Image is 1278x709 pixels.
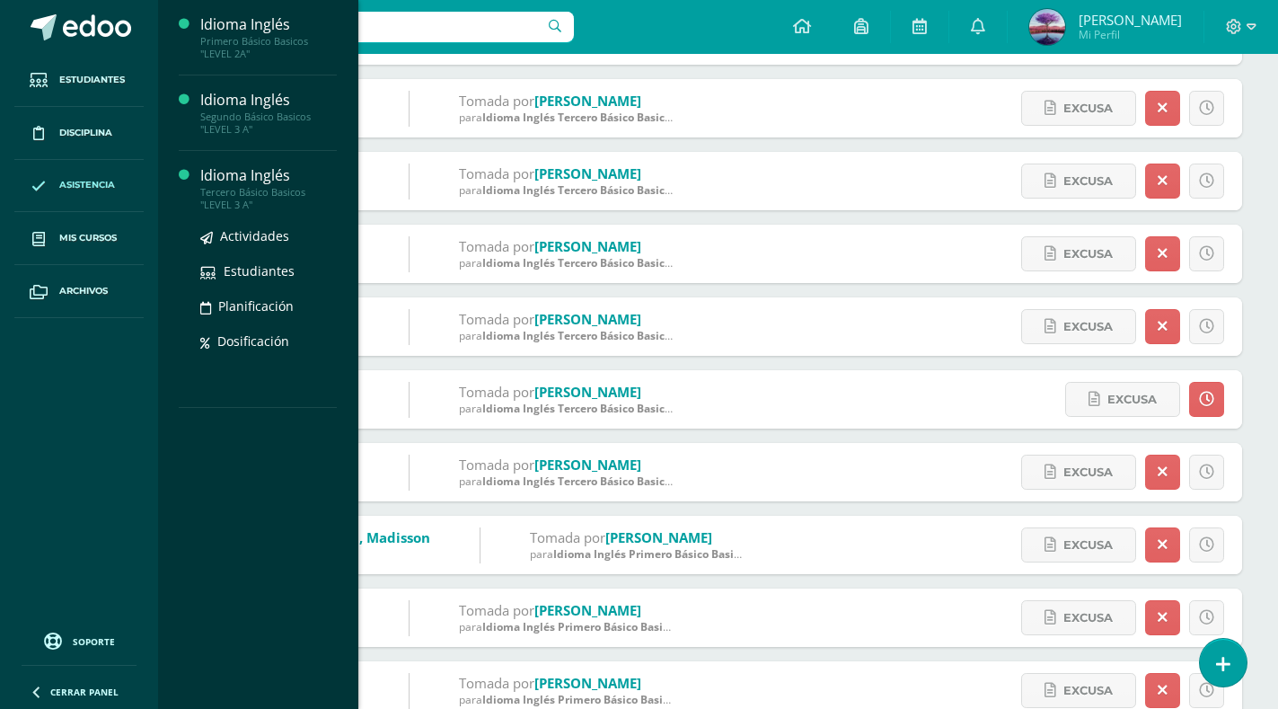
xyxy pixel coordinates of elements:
span: Mis cursos [59,231,117,245]
span: [PERSON_NAME] [1079,11,1182,29]
span: Tomada por [530,528,605,546]
a: Excusa [1021,236,1136,271]
span: Idioma Inglés Tercero Básico Basicos 'LEVEL 3 A' [482,255,736,270]
a: Excusa [1021,164,1136,199]
span: Idioma Inglés Tercero Básico Basicos 'LEVEL 3 A' [482,182,736,198]
span: Tomada por [459,164,534,182]
span: Tomada por [459,92,534,110]
span: Soporte [73,635,115,648]
span: Cerrar panel [50,686,119,698]
span: Mi Perfil [1079,27,1182,42]
div: Segundo Básico Basicos "LEVEL 3 A" [200,111,337,136]
a: [PERSON_NAME] [534,674,641,692]
span: Asistencia [59,178,115,192]
div: Idioma Inglés [200,14,337,35]
span: Actividades [220,227,289,244]
div: para [459,255,674,270]
a: Planificación [200,296,337,316]
a: [PERSON_NAME] [534,601,641,619]
a: Actividades [200,226,337,246]
span: Excusa [1063,601,1113,634]
span: Idioma Inglés Tercero Básico Basicos 'LEVEL 3 A' [482,110,736,125]
a: Excusa [1065,382,1180,417]
a: [PERSON_NAME] [534,237,641,255]
a: [PERSON_NAME] [534,92,641,110]
a: Idioma InglésTercero Básico Basicos "LEVEL 3 A" [200,165,337,211]
div: para [459,110,674,125]
span: Idioma Inglés Tercero Básico Basicos 'LEVEL 3 A' [482,401,736,416]
a: Excusa [1021,527,1136,563]
a: Estudiantes [200,261,337,281]
a: Excusa [1021,309,1136,344]
a: Dosificación [200,331,337,351]
span: Planificación [218,297,294,315]
a: Asistencia [14,160,144,213]
span: Tomada por [459,383,534,401]
span: Estudiantes [59,73,125,87]
div: para [459,328,674,343]
a: Idioma InglésSegundo Básico Basicos "LEVEL 3 A" [200,90,337,136]
img: b26ecf60efbf93846e8d21fef1a28423.png [1029,9,1065,45]
div: para [459,692,674,707]
span: Excusa [1063,92,1113,125]
div: Idioma Inglés [200,90,337,111]
a: Excusa [1021,91,1136,126]
span: Excusa [1063,164,1113,198]
a: Excusa [1021,455,1136,490]
span: Tomada por [459,674,534,692]
span: Disciplina [59,126,112,140]
a: Soporte [22,628,137,652]
div: para [459,401,674,416]
a: Mis cursos [14,212,144,265]
div: para [530,546,745,562]
a: [PERSON_NAME] [534,456,641,474]
span: Excusa [1063,456,1113,489]
span: Excusa [1063,528,1113,562]
span: Idioma Inglés Tercero Básico Basicos 'LEVEL 3 A' [482,474,736,489]
span: Idioma Inglés Primero Básico Basicos 'LEVEL 2A' [482,619,736,634]
span: Excusa [1063,237,1113,270]
div: Tercero Básico Basicos "LEVEL 3 A" [200,186,337,211]
span: Excusa [1107,383,1157,416]
a: Idioma InglésPrimero Básico Basicos "LEVEL 2A" [200,14,337,60]
a: [PERSON_NAME] [534,310,641,328]
span: Archivos [59,284,108,298]
span: Excusa [1063,674,1113,707]
a: Archivos [14,265,144,318]
div: Idioma Inglés [200,165,337,186]
span: Estudiantes [224,262,295,279]
div: para [459,619,674,634]
a: [PERSON_NAME] [605,528,712,546]
span: Tomada por [459,310,534,328]
span: Idioma Inglés Primero Básico Basicos 'LEVEL 2A' [553,546,807,562]
span: Tomada por [459,237,534,255]
span: Idioma Inglés Primero Básico Basicos 'LEVEL 2A' [482,692,736,707]
input: Busca un usuario... [170,12,574,42]
span: Tomada por [459,601,534,619]
span: Tomada por [459,456,534,474]
a: Disciplina [14,107,144,160]
div: Primero Básico Basicos "LEVEL 2A" [200,35,337,60]
a: [PERSON_NAME] [534,164,641,182]
div: para [459,474,674,489]
div: para [459,182,674,198]
a: Estudiantes [14,54,144,107]
a: [PERSON_NAME] [534,383,641,401]
span: Idioma Inglés Tercero Básico Basicos 'LEVEL 3 A' [482,328,736,343]
span: Excusa [1063,310,1113,343]
span: Dosificación [217,332,289,350]
a: Excusa [1021,673,1136,708]
a: Excusa [1021,600,1136,635]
